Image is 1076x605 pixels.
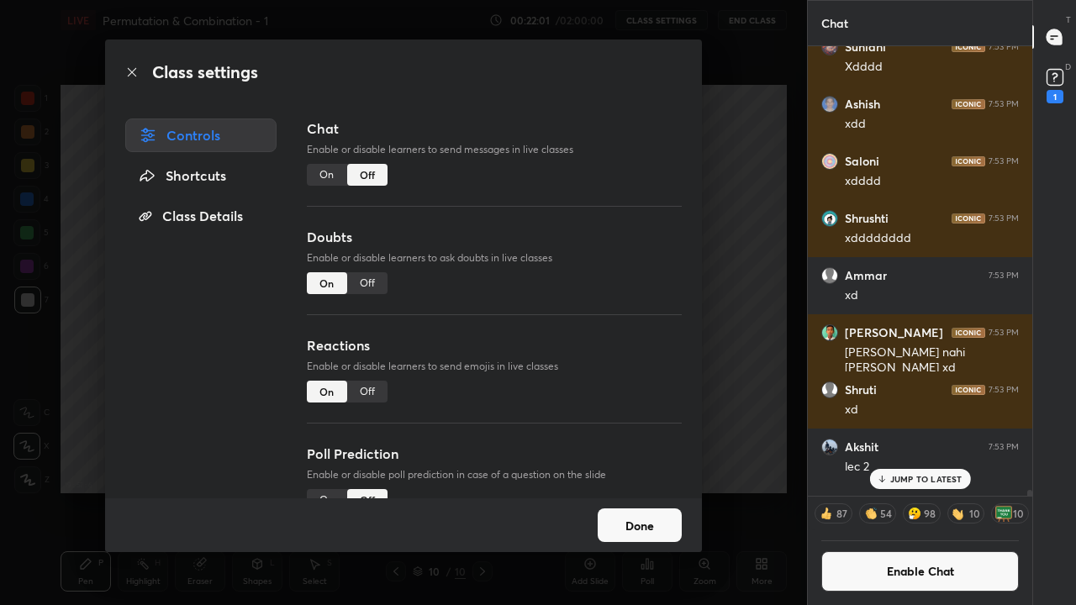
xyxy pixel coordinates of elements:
p: T [1066,13,1071,26]
img: thinking_face.png [906,505,923,522]
div: Off [347,381,388,402]
div: xdddd [845,173,1019,190]
div: 7:53 PM [989,328,1019,338]
h6: Ashish [845,97,880,112]
div: 1 [1047,90,1063,103]
button: Done [598,508,682,542]
img: b75e80113d544104b9c31ef1307022cf.png [821,96,838,113]
div: grid [808,46,1032,496]
div: On [307,489,347,511]
img: iconic-dark.1390631f.png [952,99,985,109]
h6: Ammar [845,268,887,283]
button: Enable Chat [821,551,1019,592]
h6: Shruti [845,382,877,397]
h3: Doubts [307,227,682,247]
div: 54 [879,507,893,520]
div: 7:53 PM [989,442,1019,452]
h3: Reactions [307,335,682,355]
p: Enable or disable learners to ask doubts in live classes [307,250,682,266]
h3: Poll Prediction [307,444,682,464]
div: 7:53 PM [989,271,1019,281]
img: thank_you.png [995,505,1012,522]
div: Off [347,164,388,186]
div: 7:53 PM [989,213,1019,224]
p: D [1065,60,1071,73]
div: Off [347,489,388,511]
img: iconic-dark.1390631f.png [952,385,985,395]
div: 7:53 PM [989,385,1019,395]
img: iconic-dark.1390631f.png [952,156,985,166]
div: Shortcuts [125,159,277,192]
div: xd [845,287,1019,304]
img: thumbs_up.png [818,505,835,522]
div: Xdddd [845,59,1019,76]
img: 1dc4fed3a16b4555919cf65c40ef59a6.jpg [821,210,838,227]
div: 7:53 PM [989,156,1019,166]
div: 10 [968,507,981,520]
h6: Sunidhi [845,39,886,55]
div: [PERSON_NAME] nahi [PERSON_NAME] xd [845,345,1019,376]
img: iconic-dark.1390631f.png [952,213,985,224]
div: xdddddddd [845,230,1019,247]
div: On [307,381,347,402]
div: On [307,272,347,294]
div: Off [347,272,388,294]
p: Enable or disable learners to send messages in live classes [307,142,682,157]
img: 6a1f158d34f840c8a5496ff8033e6e47.jpg [821,324,838,341]
img: iconic-dark.1390631f.png [952,42,985,52]
div: 87 [835,507,848,520]
div: On [307,164,347,186]
img: 86a57dc968344aaaa77db93ac931f9cd.jpg [821,439,838,455]
div: 98 [923,507,936,520]
div: xdd [845,116,1019,133]
img: iconic-dark.1390631f.png [952,328,985,338]
img: default.png [821,267,838,284]
img: d63f558e805d45cdb9fcf98e56333cc5.jpg [821,153,838,170]
img: clapping_hands.png [862,505,879,522]
img: waving_hand.png [951,505,968,522]
h2: Class settings [152,60,258,85]
h6: Shrushti [845,211,889,226]
div: xd [845,402,1019,418]
h3: Chat [307,118,682,139]
p: Enable or disable learners to send emojis in live classes [307,359,682,374]
img: 966da507522d472b9b45c809f051b302.jpg [821,39,838,55]
div: Class Details [125,199,277,233]
h6: Saloni [845,154,879,169]
p: Enable or disable poll prediction in case of a question on the slide [307,467,682,482]
div: 7:53 PM [989,42,1019,52]
p: Chat [808,1,862,45]
div: Controls [125,118,277,152]
h6: Akshit [845,439,878,455]
h6: [PERSON_NAME] [845,325,943,340]
div: lec 2 [845,459,1019,476]
div: 10 [1012,507,1026,520]
img: default.png [821,381,838,398]
p: JUMP TO LATEST [890,474,963,484]
div: 7:53 PM [989,99,1019,109]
